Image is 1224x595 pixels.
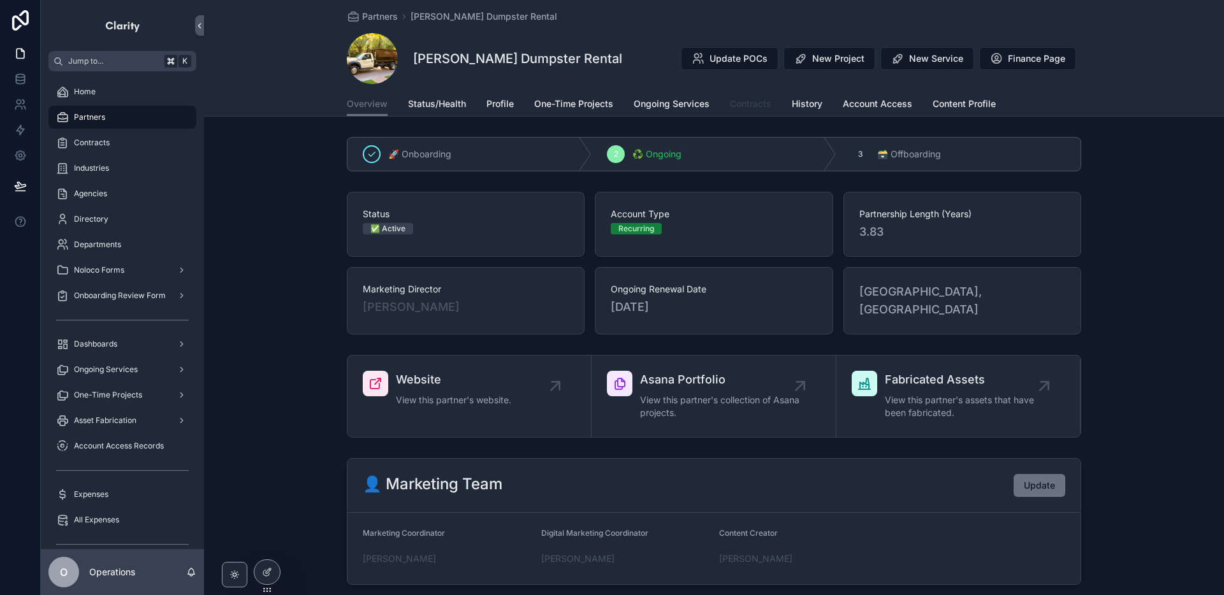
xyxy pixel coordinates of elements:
[89,566,135,578] p: Operations
[347,92,388,117] a: Overview
[74,415,136,426] span: Asset Fabrication
[859,208,1065,220] span: Partnership Length (Years)
[486,97,514,110] span: Profile
[74,138,110,148] span: Contracts
[812,52,864,65] span: New Project
[858,149,863,159] span: 3
[877,148,941,161] span: 🗃 Offboarding
[979,47,1076,70] button: Finance Page
[48,208,196,231] a: Directory
[48,182,196,205] a: Agencies
[347,10,398,23] a: Partners
[541,552,615,565] a: [PERSON_NAME]
[48,80,196,103] a: Home
[363,208,569,220] span: Status
[1014,474,1065,497] button: Update
[719,528,778,538] span: Content Creator
[74,390,142,400] span: One-Time Projects
[640,394,799,419] span: View this partner's collection of Asana projects.
[347,355,592,437] a: WebsiteView this partner's website.
[363,474,502,494] h2: 👤 Marketing Team
[74,489,108,499] span: Expenses
[408,92,466,118] a: Status/Health
[347,97,388,110] span: Overview
[48,409,196,432] a: Asset Fabrication
[48,384,196,406] a: One-Time Projects
[74,515,119,525] span: All Expenses
[74,163,109,173] span: Industries
[48,483,196,506] a: Expenses
[48,106,196,129] a: Partners
[885,394,1044,419] span: View this partner's assets that have been fabricated.
[933,92,996,118] a: Content Profile
[730,97,771,110] span: Contracts
[640,371,799,389] span: Asana Portfolio
[60,564,68,580] span: O
[180,56,190,66] span: K
[719,552,792,565] a: [PERSON_NAME]
[611,283,817,296] span: Ongoing Renewal Date
[74,112,105,122] span: Partners
[74,214,108,224] span: Directory
[48,131,196,154] a: Contracts
[843,97,912,110] span: Account Access
[48,284,196,307] a: Onboarding Review Form
[362,10,398,23] span: Partners
[48,233,196,256] a: Departments
[68,56,159,66] span: Jump to...
[933,97,996,110] span: Content Profile
[534,92,613,118] a: One-Time Projects
[48,51,196,71] button: Jump to...K
[611,298,817,316] span: [DATE]
[592,355,836,437] a: Asana PortfolioView this partner's collection of Asana projects.
[614,149,618,159] span: 2
[370,223,405,234] div: ✅ Active
[534,97,613,110] span: One-Time Projects
[632,148,681,161] span: ♻️ Ongoing
[74,265,124,275] span: Noloco Forms
[411,10,557,23] a: [PERSON_NAME] Dumpster Rental
[363,528,445,538] span: Marketing Coordinator
[634,92,710,118] a: Ongoing Services
[74,240,121,250] span: Departments
[413,50,622,68] h1: [PERSON_NAME] Dumpster Rental
[885,371,1044,389] span: Fabricated Assets
[1008,52,1065,65] span: Finance Page
[681,47,778,70] button: Update POCs
[634,97,710,110] span: Ongoing Services
[74,87,96,97] span: Home
[74,189,107,199] span: Agencies
[792,97,822,110] span: History
[792,92,822,118] a: History
[396,394,511,406] span: View this partner's website.
[880,47,974,70] button: New Service
[396,371,511,389] span: Website
[836,355,1081,437] a: Fabricated AssetsView this partner's assets that have been fabricated.
[363,552,436,565] a: [PERSON_NAME]
[41,71,204,549] div: scrollable content
[74,339,117,349] span: Dashboards
[909,52,963,65] span: New Service
[74,441,164,451] span: Account Access Records
[48,358,196,381] a: Ongoing Services
[388,148,451,161] span: 🚀 Onboarding
[105,15,141,36] img: App logo
[48,157,196,180] a: Industries
[74,364,138,375] span: Ongoing Services
[74,290,166,301] span: Onboarding Review Form
[48,508,196,531] a: All Expenses
[48,333,196,355] a: Dashboards
[859,223,1065,241] span: 3.83
[618,223,654,234] div: Recurring
[843,92,912,118] a: Account Access
[1024,479,1055,492] span: Update
[408,97,466,110] span: Status/Health
[541,528,648,538] span: Digital Marketing Coordinator
[486,92,514,118] a: Profile
[363,298,460,316] a: [PERSON_NAME]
